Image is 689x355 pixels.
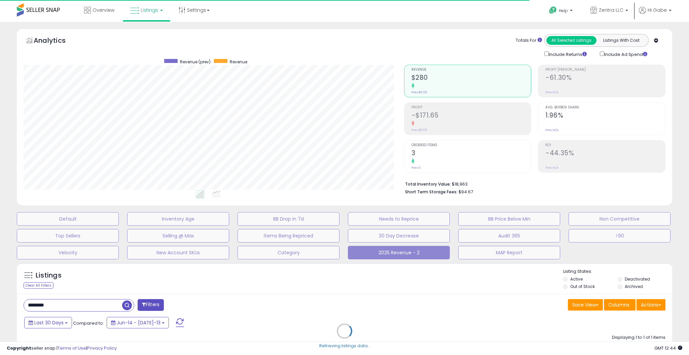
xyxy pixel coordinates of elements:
li: $18,963 [405,180,661,188]
button: Velocity [17,246,119,259]
small: Prev: N/A [545,90,558,94]
small: Prev: N/A [545,128,558,132]
small: Prev: $0.00 [411,128,427,132]
h2: 3 [411,149,531,158]
button: 2025 Revenue - 2 [348,246,450,259]
small: Prev: N/A [545,166,558,170]
span: Listings [141,7,158,13]
span: Help [559,8,568,13]
span: Overview [93,7,114,13]
a: Hi Gabe [639,7,672,22]
b: Total Inventory Value: [405,181,451,187]
h2: -$171.65 [411,111,531,121]
button: 30 Day Decrease [348,229,450,243]
span: $94.67 [459,189,473,195]
button: Inventory Age [127,212,229,226]
i: Get Help [549,6,557,14]
button: Needs to Reprice [348,212,450,226]
div: Retrieving listings data.. [319,343,370,349]
h2: 1.96% [545,111,665,121]
button: Category [238,246,339,259]
div: seller snap | | [7,345,117,352]
span: Ordered Items [411,143,531,147]
h2: -61.30% [545,74,665,83]
button: Audit 365 [458,229,560,243]
button: >90 [569,229,670,243]
div: Include Returns [539,50,595,58]
span: Revenue [411,68,531,72]
div: Include Ad Spend [595,50,658,58]
button: BB Drop in 7d [238,212,339,226]
strong: Copyright [7,345,31,351]
h2: -44.35% [545,149,665,158]
h2: $280 [411,74,531,83]
button: New Account SKUs [127,246,229,259]
button: Default [17,212,119,226]
small: Prev: $0.00 [411,90,427,94]
span: Avg. Buybox Share [545,106,665,109]
small: Prev: 0 [411,166,421,170]
button: All Selected Listings [546,36,596,45]
button: BB Price Below Min [458,212,560,226]
span: Profit [PERSON_NAME] [545,68,665,72]
span: Revenue (prev) [180,59,211,65]
span: Profit [411,106,531,109]
span: Revenue [230,59,247,65]
button: Listings With Cost [596,36,646,45]
button: Non Competitive [569,212,670,226]
button: Selling @ Max [127,229,229,243]
span: Zentra LLC [599,7,623,13]
span: ROI [545,143,665,147]
button: Items Being Repriced [238,229,339,243]
button: MAP Report [458,246,560,259]
span: Hi Gabe [648,7,667,13]
b: Short Term Storage Fees: [405,189,458,195]
button: Top Sellers [17,229,119,243]
div: Totals For [516,37,542,44]
h5: Analytics [34,36,79,47]
a: Help [544,1,579,22]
